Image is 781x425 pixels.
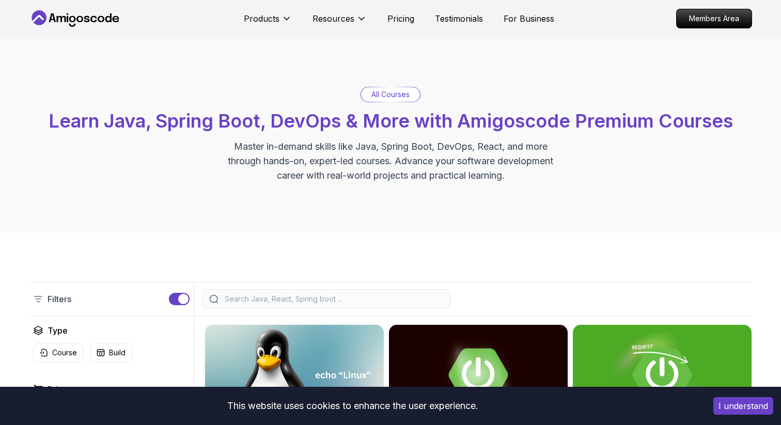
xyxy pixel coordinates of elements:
button: Products [244,12,292,33]
p: Products [244,12,279,25]
a: Testimonials [435,12,483,25]
p: Members Area [677,9,752,28]
a: Pricing [387,12,414,25]
a: Members Area [676,9,752,28]
div: This website uses cookies to enhance the user experience. [8,395,698,417]
a: For Business [504,12,554,25]
p: All Courses [371,89,410,100]
img: Building APIs with Spring Boot card [573,325,752,425]
img: Advanced Spring Boot card [389,325,568,425]
button: Build [90,343,132,363]
h2: Price [48,383,68,396]
p: Course [52,348,77,358]
button: Resources [313,12,367,33]
p: Filters [48,293,71,305]
img: Linux Fundamentals card [205,325,384,425]
h2: Type [48,324,68,337]
p: Build [109,348,126,358]
button: Course [33,343,84,363]
button: Accept cookies [713,397,773,415]
input: Search Java, React, Spring boot ... [223,294,444,304]
p: Master in-demand skills like Java, Spring Boot, DevOps, React, and more through hands-on, expert-... [217,139,564,183]
span: Learn Java, Spring Boot, DevOps & More with Amigoscode Premium Courses [49,109,733,132]
p: Resources [313,12,354,25]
